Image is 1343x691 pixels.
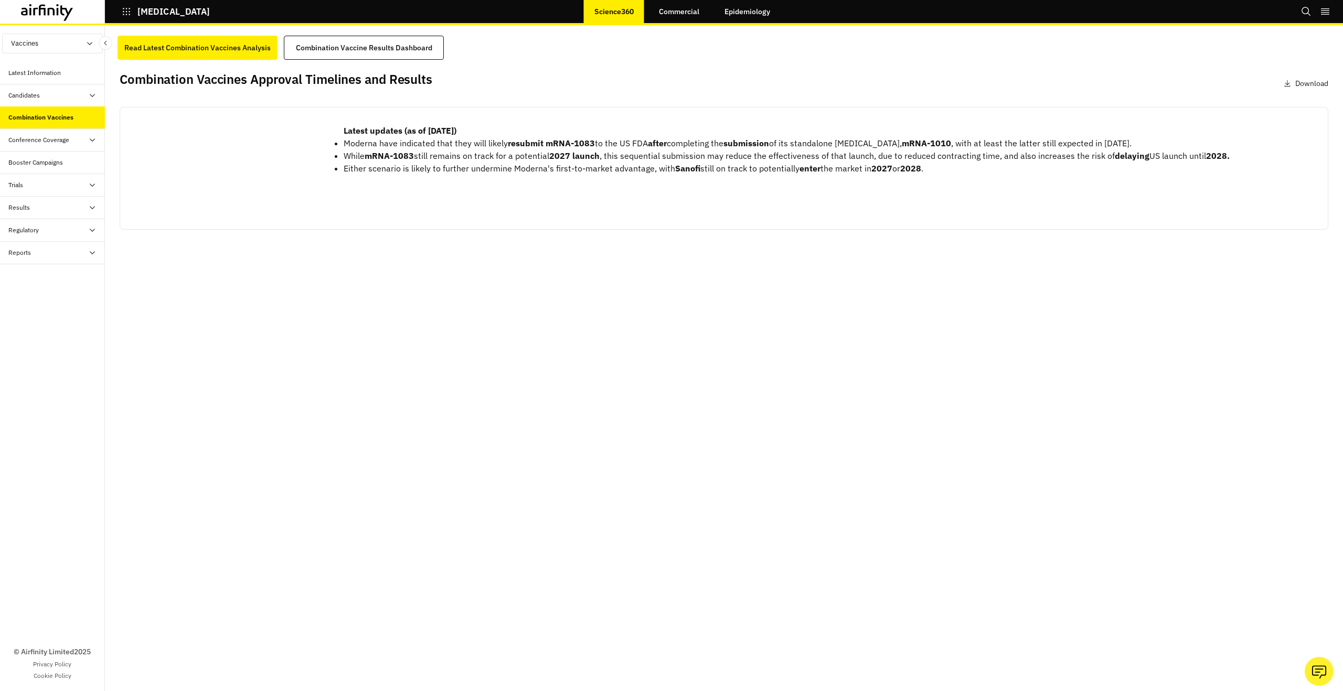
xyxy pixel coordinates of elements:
strong: 2027 launch [549,150,600,161]
strong: mRNA-1083 [546,138,595,148]
button: Close Sidebar [99,36,112,50]
strong: resubmit [508,138,543,148]
button: Ask our analysts [1305,657,1334,686]
strong: Sanofi [675,163,700,174]
p: © Airfinity Limited 2025 [14,646,91,657]
p: Science360 [594,7,634,16]
li: Either scenario is likely to further undermine Moderna's first-to-market advantage, with still on... [344,162,1230,175]
div: Conference Coverage [8,135,69,145]
p: [MEDICAL_DATA] [137,7,210,16]
a: Cookie Policy [34,671,71,681]
li: While still remains on track for a potential , this sequential submission may reduce the effectiv... [344,149,1230,162]
div: Regulatory [8,225,39,235]
strong: mRNA-1010 [902,138,951,148]
strong: submission [723,138,769,148]
div: Results [8,203,30,212]
strong: 2028. [1206,150,1230,161]
button: [MEDICAL_DATA] [122,3,210,20]
div: Reports [8,248,31,257]
strong: after [648,138,667,148]
strong: 2027 [871,163,892,174]
button: Search [1301,3,1312,20]
div: Read Latest Combination Vaccines Analysis [124,40,271,55]
div: Booster Campaigns [8,158,63,167]
strong: mRNA-1083 [365,150,414,161]
a: Privacy Policy [33,660,71,669]
div: Latest Information [8,68,61,78]
div: Combination Vaccine Results Dashboard [296,40,432,55]
div: Combination Vaccines [8,113,73,122]
h2: Combination Vaccines Approval Timelines and Results [120,72,432,87]
button: Vaccines [2,34,103,53]
strong: delaying [1115,150,1149,161]
p: Click on the image to open the report [129,208,323,221]
div: Trials [8,180,23,190]
p: Download [1295,78,1328,89]
strong: Latest updates (as of [DATE]) [344,125,456,136]
div: Candidates [8,91,40,100]
strong: enter [800,163,820,174]
strong: 2028 [900,163,921,174]
li: Moderna have indicated that they will likely to the US FDA completing the of its standalone [MEDI... [344,137,1230,149]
